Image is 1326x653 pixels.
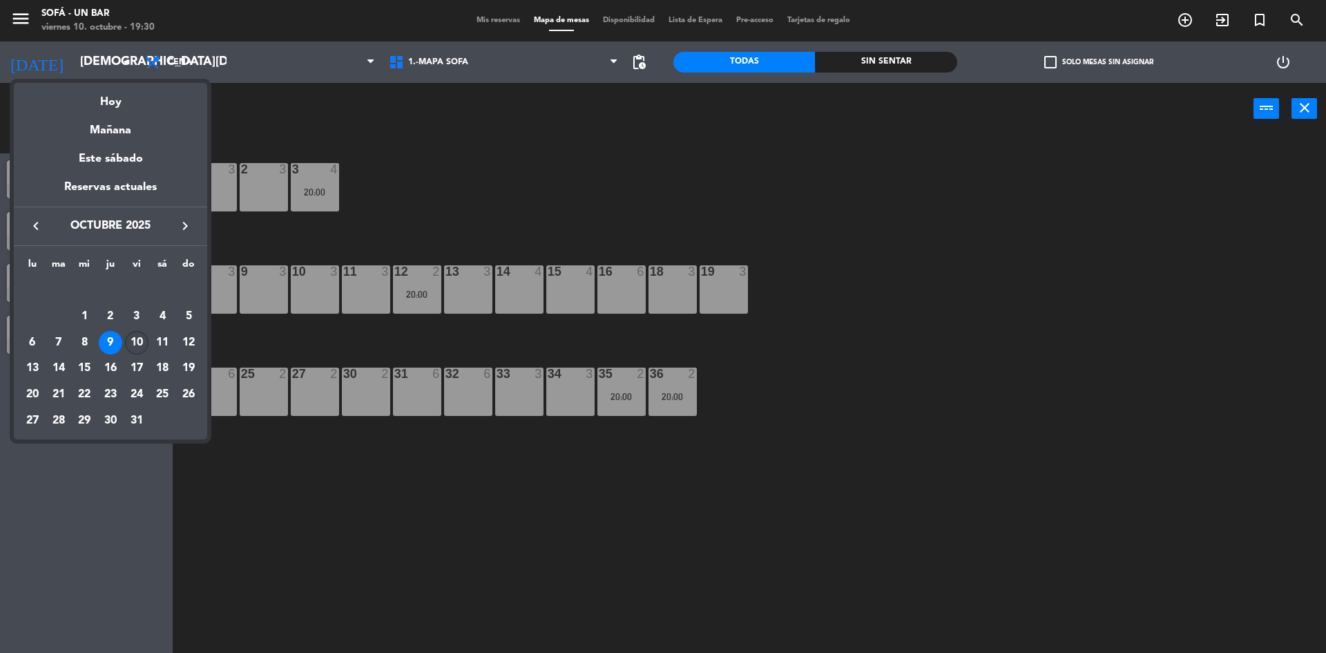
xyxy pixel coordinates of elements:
[19,330,46,356] td: 6 de octubre de 2025
[151,305,174,328] div: 4
[175,355,202,381] td: 19 de octubre de 2025
[97,330,124,356] td: 9 de octubre de 2025
[46,408,72,434] td: 28 de octubre de 2025
[21,409,44,433] div: 27
[177,331,200,354] div: 12
[73,331,96,354] div: 8
[97,303,124,330] td: 2 de octubre de 2025
[73,409,96,433] div: 29
[46,330,72,356] td: 7 de octubre de 2025
[97,256,124,278] th: jueves
[124,408,150,434] td: 31 de octubre de 2025
[125,383,148,406] div: 24
[21,383,44,406] div: 20
[71,303,97,330] td: 1 de octubre de 2025
[99,305,122,328] div: 2
[175,256,202,278] th: domingo
[97,408,124,434] td: 30 de octubre de 2025
[46,381,72,408] td: 21 de octubre de 2025
[175,330,202,356] td: 12 de octubre de 2025
[47,357,70,380] div: 14
[151,331,174,354] div: 11
[47,383,70,406] div: 21
[125,305,148,328] div: 3
[71,408,97,434] td: 29 de octubre de 2025
[19,381,46,408] td: 20 de octubre de 2025
[71,381,97,408] td: 22 de octubre de 2025
[177,218,193,234] i: keyboard_arrow_right
[46,256,72,278] th: martes
[99,409,122,433] div: 30
[47,409,70,433] div: 28
[124,303,150,330] td: 3 de octubre de 2025
[48,217,173,235] span: octubre 2025
[173,217,198,235] button: keyboard_arrow_right
[177,383,200,406] div: 26
[73,383,96,406] div: 22
[150,303,176,330] td: 4 de octubre de 2025
[97,381,124,408] td: 23 de octubre de 2025
[175,381,202,408] td: 26 de octubre de 2025
[124,256,150,278] th: viernes
[125,357,148,380] div: 17
[124,381,150,408] td: 24 de octubre de 2025
[99,357,122,380] div: 16
[73,357,96,380] div: 15
[97,355,124,381] td: 16 de octubre de 2025
[47,331,70,354] div: 7
[151,357,174,380] div: 18
[150,355,176,381] td: 18 de octubre de 2025
[177,357,200,380] div: 19
[177,305,200,328] div: 5
[46,355,72,381] td: 14 de octubre de 2025
[125,331,148,354] div: 10
[124,330,150,356] td: 10 de octubre de 2025
[71,256,97,278] th: miércoles
[150,330,176,356] td: 11 de octubre de 2025
[125,409,148,433] div: 31
[19,277,202,303] td: OCT.
[19,408,46,434] td: 27 de octubre de 2025
[23,217,48,235] button: keyboard_arrow_left
[73,305,96,328] div: 1
[150,256,176,278] th: sábado
[175,303,202,330] td: 5 de octubre de 2025
[151,383,174,406] div: 25
[71,355,97,381] td: 15 de octubre de 2025
[99,331,122,354] div: 9
[14,111,207,140] div: Mañana
[21,357,44,380] div: 13
[71,330,97,356] td: 8 de octubre de 2025
[150,381,176,408] td: 25 de octubre de 2025
[14,140,207,178] div: Este sábado
[19,256,46,278] th: lunes
[99,383,122,406] div: 23
[28,218,44,234] i: keyboard_arrow_left
[14,83,207,111] div: Hoy
[14,178,207,207] div: Reservas actuales
[19,355,46,381] td: 13 de octubre de 2025
[21,331,44,354] div: 6
[124,355,150,381] td: 17 de octubre de 2025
